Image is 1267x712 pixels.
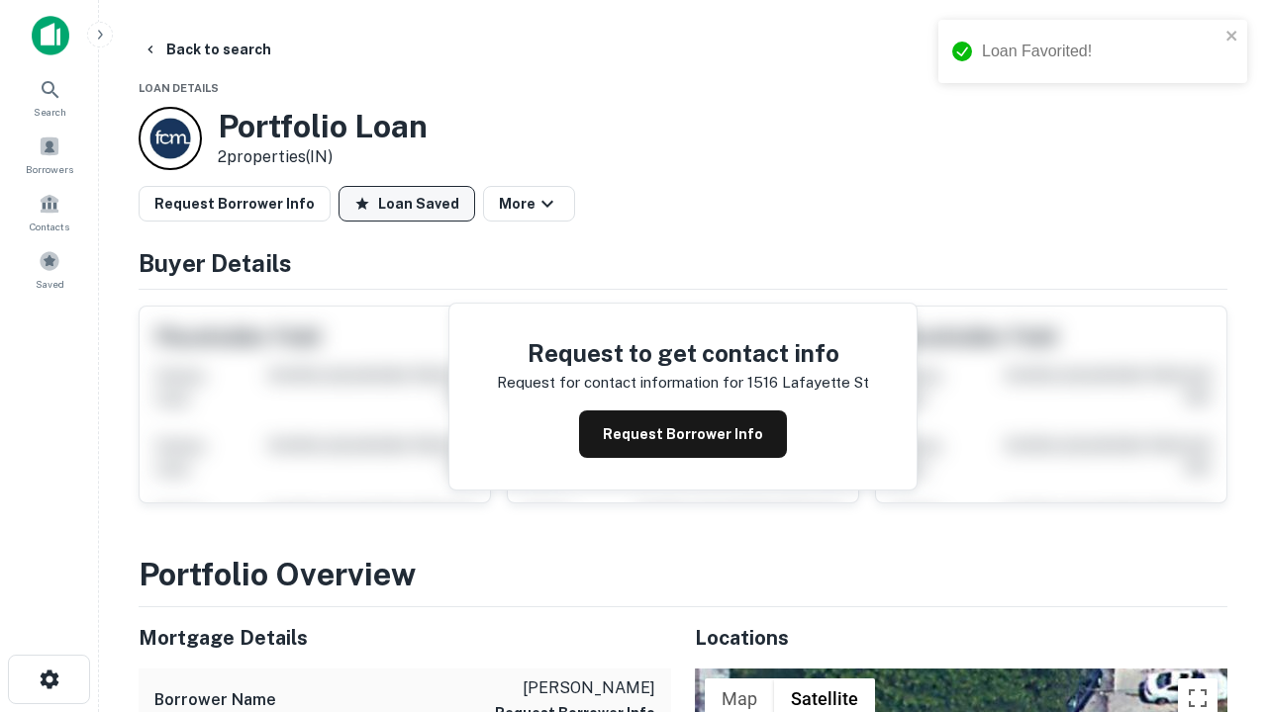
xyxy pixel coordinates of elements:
[497,371,743,395] p: Request for contact information for
[36,276,64,292] span: Saved
[982,40,1219,63] div: Loan Favorited!
[139,82,219,94] span: Loan Details
[34,104,66,120] span: Search
[30,219,69,234] span: Contacts
[139,186,331,222] button: Request Borrower Info
[339,186,475,222] button: Loan Saved
[154,688,276,712] h6: Borrower Name
[139,551,1227,598] h3: Portfolio Overview
[6,242,93,296] a: Saved
[139,245,1227,281] h4: Buyer Details
[1168,490,1267,585] iframe: Chat Widget
[6,128,93,181] a: Borrowers
[495,676,655,700] p: [PERSON_NAME]
[218,145,428,169] p: 2 properties (IN)
[579,410,787,458] button: Request Borrower Info
[1225,28,1239,46] button: close
[135,32,279,67] button: Back to search
[483,186,575,222] button: More
[32,16,69,55] img: capitalize-icon.png
[695,623,1227,653] h5: Locations
[497,335,869,371] h4: Request to get contact info
[139,623,671,653] h5: Mortgage Details
[26,161,73,177] span: Borrowers
[747,371,869,395] p: 1516 lafayette st
[6,185,93,238] a: Contacts
[6,70,93,124] a: Search
[218,108,428,145] h3: Portfolio Loan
